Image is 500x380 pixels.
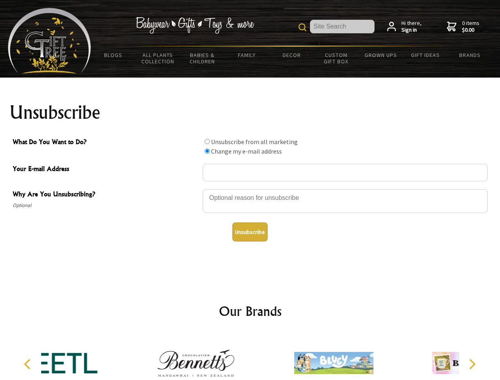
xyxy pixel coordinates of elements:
[269,47,314,63] a: Decor
[205,139,210,144] input: What Do You Want to Do?
[298,23,306,31] img: product search
[10,103,491,122] h1: Unsubscribe
[225,47,270,63] a: Family
[358,47,403,63] a: Grown Ups
[310,20,375,33] input: Site Search
[180,47,225,70] a: Babies & Children
[462,27,479,34] strong: $0.00
[448,47,492,63] a: Brands
[463,355,481,373] button: Next
[135,17,254,34] img: Babywear - Gifts - Toys & more
[401,27,422,34] strong: Sign in
[462,19,479,34] span: 0 items
[8,8,91,74] img: Babyware - Gifts - Toys and more...
[232,222,268,241] button: Unsubscribe
[387,20,422,34] a: Hi there,Sign in
[20,355,37,373] button: Previous
[13,201,199,210] span: Optional
[447,20,479,34] a: 0 items$0.00
[211,147,282,155] label: Change my e-mail address
[314,47,359,70] a: Custom Gift Box
[211,138,298,146] label: Unsubscribe from all marketing
[203,189,488,213] textarea: Why Are You Unsubscribing?
[136,47,181,70] a: All Plants Collection
[13,189,199,201] span: Why Are You Unsubscribing?
[16,302,485,321] h2: Our Brands
[203,164,488,181] input: Your E-mail Address
[13,137,199,148] span: What Do You Want to Do?
[91,47,136,63] a: BLOGS
[205,148,210,154] input: What Do You Want to Do?
[13,164,199,175] span: Your E-mail Address
[403,47,448,63] a: Gift Ideas
[401,20,422,34] span: Hi there,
